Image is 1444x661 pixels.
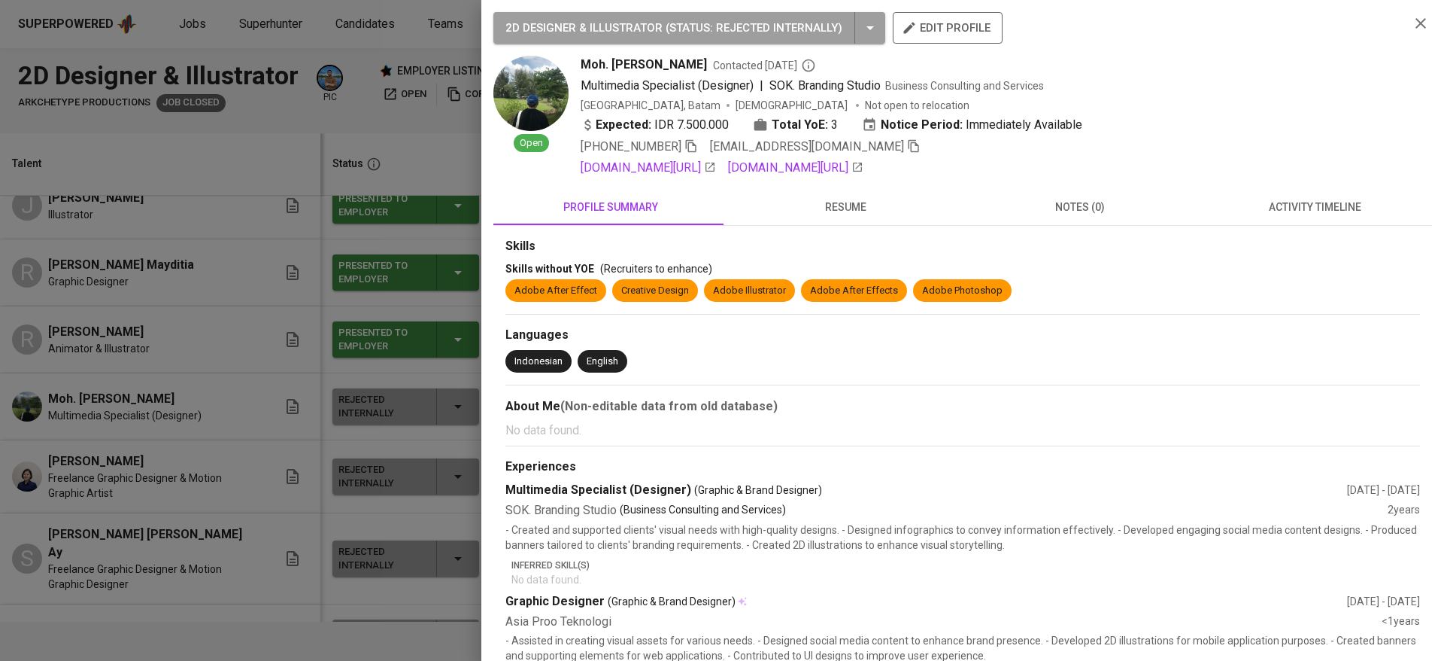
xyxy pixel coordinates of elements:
a: edit profile [893,21,1003,33]
div: Adobe Illustrator [713,284,786,298]
a: [DOMAIN_NAME][URL] [581,159,716,177]
div: Immediately Available [862,116,1082,134]
svg: By Batam recruiter [801,58,816,73]
p: Not open to relocation [865,98,969,113]
span: [EMAIL_ADDRESS][DOMAIN_NAME] [710,139,904,154]
span: edit profile [905,18,990,38]
div: SOK. Branding Studio [505,502,1388,519]
div: English [587,355,618,369]
div: Creative Design [621,284,689,298]
div: Adobe After Effect [514,284,597,298]
button: 2D DESIGNER & ILLUSTRATOR (STATUS: Rejected Internally) [493,12,885,44]
span: [DEMOGRAPHIC_DATA] [736,98,850,113]
span: SOK. Branding Studio [769,78,881,93]
span: resume [737,198,954,217]
span: Business Consulting and Services [885,80,1044,92]
div: 2 years [1388,502,1420,519]
div: Languages [505,327,1420,344]
b: Total YoE: [772,116,828,134]
div: Experiences [505,458,1420,476]
span: 3 [831,116,838,134]
span: Skills without YOE [505,263,594,275]
span: Multimedia Specialist (Designer) [581,78,754,93]
img: c003ec4d7cd9a7b539e0588a8cf99a35.jpg [493,56,569,131]
span: (Graphic & Brand Designer) [694,483,822,498]
div: Multimedia Specialist (Designer) [505,482,1347,499]
span: 2D DESIGNER & ILLUSTRATOR [505,21,663,35]
span: (Recruiters to enhance) [600,263,712,275]
div: <1 years [1382,614,1420,631]
a: [DOMAIN_NAME][URL] [728,159,863,177]
div: Adobe Photoshop [922,284,1003,298]
p: No data found. [505,422,1420,440]
div: About Me [505,398,1420,416]
b: Expected: [596,116,651,134]
span: Moh. [PERSON_NAME] [581,56,707,74]
div: [DATE] - [DATE] [1347,483,1420,498]
span: Open [514,136,549,151]
span: profile summary [502,198,719,217]
button: edit profile [893,12,1003,44]
div: Adobe After Effects [810,284,898,298]
div: Asia Proo Teknologi [505,614,1382,631]
span: [PHONE_NUMBER] [581,139,681,154]
span: | [760,77,763,95]
span: Contacted [DATE] [713,58,816,73]
span: (Graphic & Brand Designer) [608,594,736,609]
p: - Created and supported clients' visual needs with high-quality designs. - Designed infographics ... [505,522,1420,553]
div: Skills [505,238,1420,255]
div: Graphic Designer [505,593,1347,611]
span: activity timeline [1206,198,1423,217]
span: ( STATUS : Rejected Internally ) [666,21,842,35]
p: No data found. [511,572,1420,587]
b: (Non-editable data from old database) [560,399,778,413]
div: [DATE] - [DATE] [1347,594,1420,609]
div: [GEOGRAPHIC_DATA], Batam [581,98,720,113]
span: notes (0) [972,198,1188,217]
p: (Business Consulting and Services) [620,502,786,519]
b: Notice Period: [881,116,963,134]
div: IDR 7.500.000 [581,116,729,134]
div: Indonesian [514,355,563,369]
p: Inferred Skill(s) [511,559,1420,572]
